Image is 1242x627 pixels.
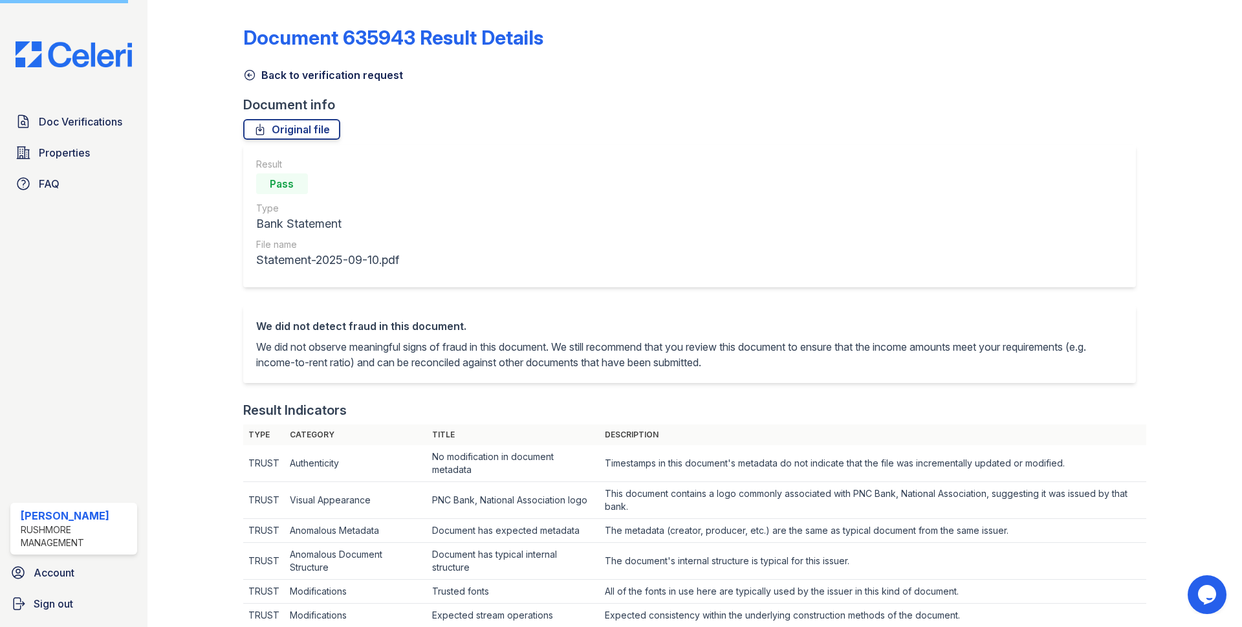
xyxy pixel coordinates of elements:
[427,519,600,543] td: Document has expected metadata
[256,318,1123,334] div: We did not detect fraud in this document.
[243,445,285,482] td: TRUST
[256,238,399,251] div: File name
[427,445,600,482] td: No modification in document metadata
[285,445,427,482] td: Authenticity
[285,519,427,543] td: Anomalous Metadata
[243,543,285,580] td: TRUST
[243,67,403,83] a: Back to verification request
[243,580,285,604] td: TRUST
[21,523,132,549] div: Rushmore Management
[600,580,1146,604] td: All of the fonts in use here are typically used by the issuer in this kind of document.
[5,591,142,617] a: Sign out
[600,543,1146,580] td: The document's internal structure is typical for this issuer.
[243,401,347,419] div: Result Indicators
[1188,575,1229,614] iframe: chat widget
[427,580,600,604] td: Trusted fonts
[256,202,399,215] div: Type
[243,119,340,140] a: Original file
[243,96,1146,114] div: Document info
[34,596,73,611] span: Sign out
[256,158,399,171] div: Result
[600,445,1146,482] td: Timestamps in this document's metadata do not indicate that the file was incrementally updated or...
[600,519,1146,543] td: The metadata (creator, producer, etc.) are the same as typical document from the same issuer.
[285,424,427,445] th: Category
[10,109,137,135] a: Doc Verifications
[427,482,600,519] td: PNC Bank, National Association logo
[21,508,132,523] div: [PERSON_NAME]
[285,580,427,604] td: Modifications
[243,482,285,519] td: TRUST
[285,482,427,519] td: Visual Appearance
[427,424,600,445] th: Title
[243,424,285,445] th: Type
[10,171,137,197] a: FAQ
[39,145,90,160] span: Properties
[256,251,399,269] div: Statement-2025-09-10.pdf
[39,114,122,129] span: Doc Verifications
[5,41,142,67] img: CE_Logo_Blue-a8612792a0a2168367f1c8372b55b34899dd931a85d93a1a3d3e32e68fde9ad4.png
[243,26,543,49] a: Document 635943 Result Details
[256,173,308,194] div: Pass
[600,424,1146,445] th: Description
[256,215,399,233] div: Bank Statement
[427,543,600,580] td: Document has typical internal structure
[243,519,285,543] td: TRUST
[34,565,74,580] span: Account
[39,176,60,192] span: FAQ
[10,140,137,166] a: Properties
[600,482,1146,519] td: This document contains a logo commonly associated with PNC Bank, National Association, suggesting...
[285,543,427,580] td: Anomalous Document Structure
[5,560,142,586] a: Account
[256,339,1123,370] p: We did not observe meaningful signs of fraud in this document. We still recommend that you review...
